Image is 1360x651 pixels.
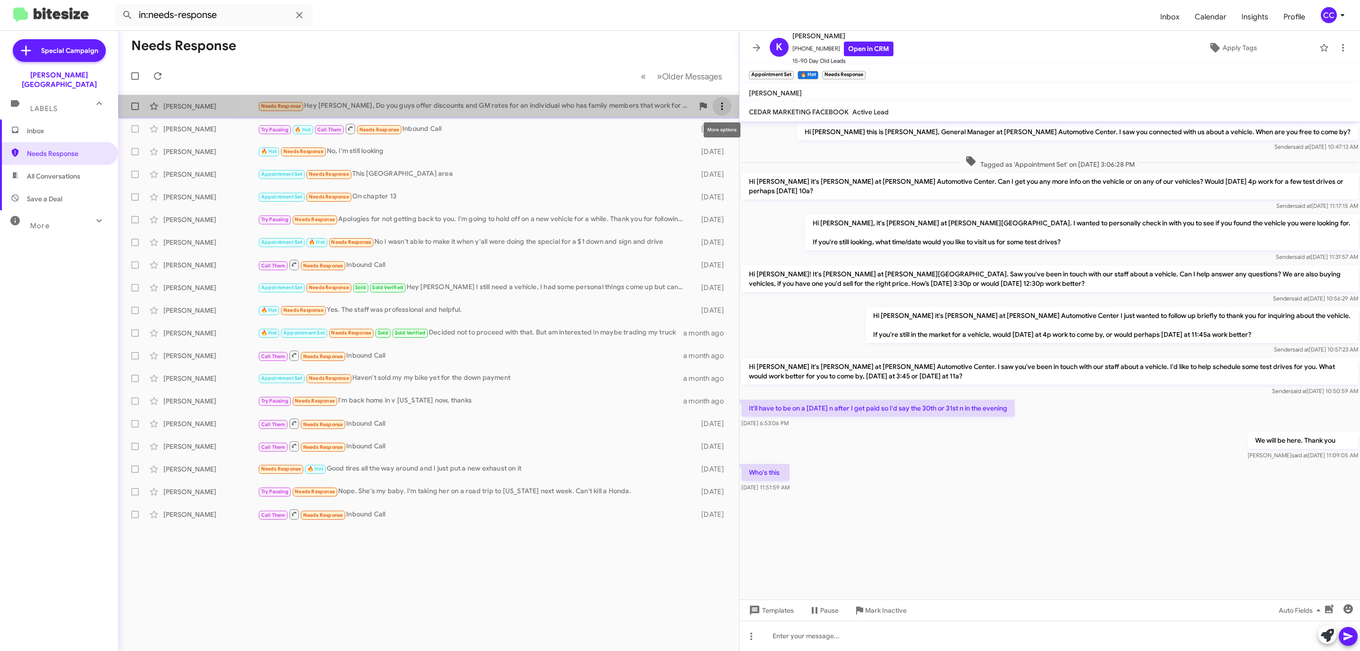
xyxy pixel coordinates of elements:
[1187,3,1234,31] span: Calendar
[163,215,258,224] div: [PERSON_NAME]
[749,71,794,79] small: Appointment Set
[258,146,689,157] div: No, I'm still looking
[258,101,694,111] div: Hey [PERSON_NAME], Do you guys offer discounts and GM rates for an individual who has family memb...
[1276,202,1358,209] span: Sender [DATE] 11:17:15 AM
[261,375,303,381] span: Appointment Set
[1291,387,1307,394] span: said at
[689,170,731,179] div: [DATE]
[258,486,689,497] div: Nope. She's my baby. I'm taking her on a road trip to [US_STATE] next week. Can't kill a Honda.
[741,173,1358,199] p: Hi [PERSON_NAME] it's [PERSON_NAME] at [PERSON_NAME] Automotive Center. Can I get you any more in...
[689,124,731,134] div: [DATE]
[635,67,652,86] button: Previous
[801,602,846,619] button: Pause
[1294,253,1311,260] span: said at
[689,419,731,428] div: [DATE]
[689,306,731,315] div: [DATE]
[258,191,689,202] div: On chapter 13
[1234,3,1276,31] a: Insights
[261,421,286,428] span: Call Them
[741,464,790,481] p: Who's this
[961,155,1139,169] span: Tagged as 'Appointment Set' on [DATE] 3:06:28 PM
[27,194,62,204] span: Save a Deal
[258,123,689,135] div: Inbound Call
[261,466,301,472] span: Needs Response
[163,328,258,338] div: [PERSON_NAME]
[1150,39,1315,56] button: Apply Tags
[683,328,731,338] div: a month ago
[261,444,286,450] span: Call Them
[163,102,258,111] div: [PERSON_NAME]
[307,466,323,472] span: 🔥 Hot
[163,192,258,202] div: [PERSON_NAME]
[1292,346,1309,353] span: said at
[689,283,731,292] div: [DATE]
[1292,295,1308,302] span: said at
[846,602,914,619] button: Mark Inactive
[258,508,689,520] div: Inbound Call
[258,259,689,271] div: Inbound Call
[303,421,343,428] span: Needs Response
[295,216,335,223] span: Needs Response
[689,238,731,247] div: [DATE]
[792,56,893,66] span: 15-90 Day Old Leads
[1313,7,1350,23] button: CC
[163,374,258,383] div: [PERSON_NAME]
[261,307,277,313] span: 🔥 Hot
[792,30,893,42] span: [PERSON_NAME]
[683,351,731,360] div: a month ago
[741,266,1358,292] p: Hi [PERSON_NAME]! It's [PERSON_NAME] at [PERSON_NAME][GEOGRAPHIC_DATA]. Saw you've been in touch ...
[258,373,683,384] div: Haven't sold my my bike yet for the down payment
[865,602,907,619] span: Mark Inactive
[798,71,818,79] small: 🔥 Hot
[261,353,286,360] span: Call Them
[261,488,289,495] span: Try Pausing
[689,510,731,519] div: [DATE]
[163,351,258,360] div: [PERSON_NAME]
[641,70,646,82] span: «
[258,395,683,406] div: I'm back home in v [US_STATE] now, thanks
[1275,143,1358,150] span: Sender [DATE] 10:47:13 AM
[261,103,301,109] span: Needs Response
[258,305,689,316] div: Yes. The staff was professional and helpful.
[309,239,325,245] span: 🔥 Hot
[1223,39,1257,56] span: Apply Tags
[27,126,107,136] span: Inbox
[131,38,236,53] h1: Needs Response
[163,419,258,428] div: [PERSON_NAME]
[303,512,343,518] span: Needs Response
[1153,3,1187,31] span: Inbox
[378,330,389,336] span: Sold
[1276,3,1313,31] span: Profile
[163,260,258,270] div: [PERSON_NAME]
[704,122,740,137] div: More options
[1293,143,1309,150] span: said at
[1272,387,1358,394] span: Sender [DATE] 10:50:59 AM
[295,488,335,495] span: Needs Response
[792,42,893,56] span: [PHONE_NUMBER]
[283,330,325,336] span: Appointment Set
[1295,202,1311,209] span: said at
[13,39,106,62] a: Special Campaign
[689,442,731,451] div: [DATE]
[261,194,303,200] span: Appointment Set
[163,238,258,247] div: [PERSON_NAME]
[163,510,258,519] div: [PERSON_NAME]
[355,284,366,291] span: Sold
[1273,295,1358,302] span: Sender [DATE] 10:56:29 AM
[303,444,343,450] span: Needs Response
[261,216,289,223] span: Try Pausing
[163,442,258,451] div: [PERSON_NAME]
[741,358,1358,385] p: Hi [PERSON_NAME] it's [PERSON_NAME] at [PERSON_NAME] Automotive Center. I saw you've been in touc...
[283,307,323,313] span: Needs Response
[261,398,289,404] span: Try Pausing
[747,602,794,619] span: Templates
[1292,452,1308,459] span: said at
[163,124,258,134] div: [PERSON_NAME]
[683,396,731,406] div: a month ago
[1279,602,1324,619] span: Auto Fields
[689,487,731,497] div: [DATE]
[749,108,849,116] span: CEDAR MARKETING FACEBOOK
[359,127,399,133] span: Needs Response
[1248,452,1358,459] span: [PERSON_NAME] [DATE] 11:09:05 AM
